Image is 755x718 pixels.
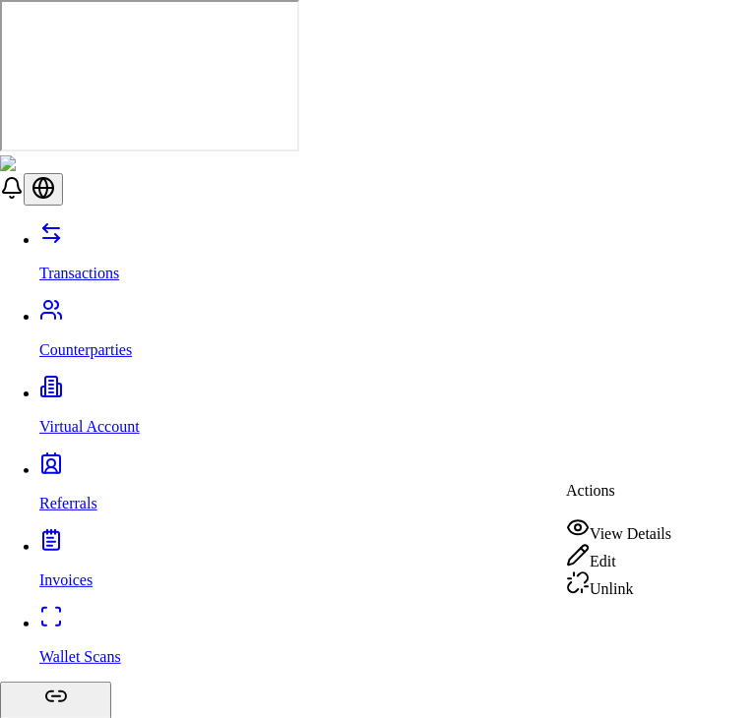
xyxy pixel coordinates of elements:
p: Wallet Scans [39,648,755,666]
p: Counterparties [39,341,755,359]
p: Virtual Account [39,418,755,436]
p: Transactions [39,265,755,282]
div: Edit [566,543,671,570]
p: Referrals [39,495,755,512]
div: View Details [566,515,671,543]
p: Invoices [39,571,755,589]
div: Unlink [566,570,671,598]
p: Actions [566,482,671,500]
